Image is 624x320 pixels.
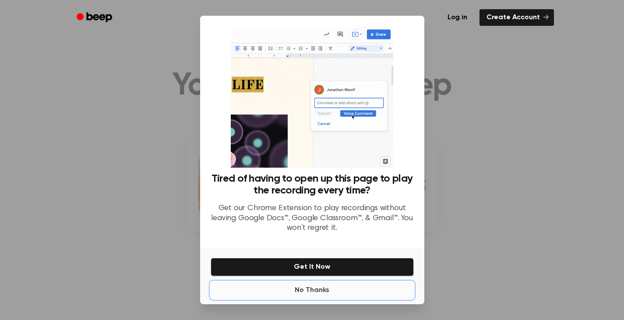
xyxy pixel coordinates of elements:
h3: Tired of having to open up this page to play the recording every time? [211,173,414,197]
a: Log in [441,9,474,26]
button: Get It Now [211,258,414,276]
img: Beep extension in action [231,26,393,168]
button: No Thanks [211,281,414,299]
a: Create Account [479,9,554,26]
p: Get our Chrome Extension to play recordings without leaving Google Docs™, Google Classroom™, & Gm... [211,204,414,233]
a: Beep [71,9,120,26]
